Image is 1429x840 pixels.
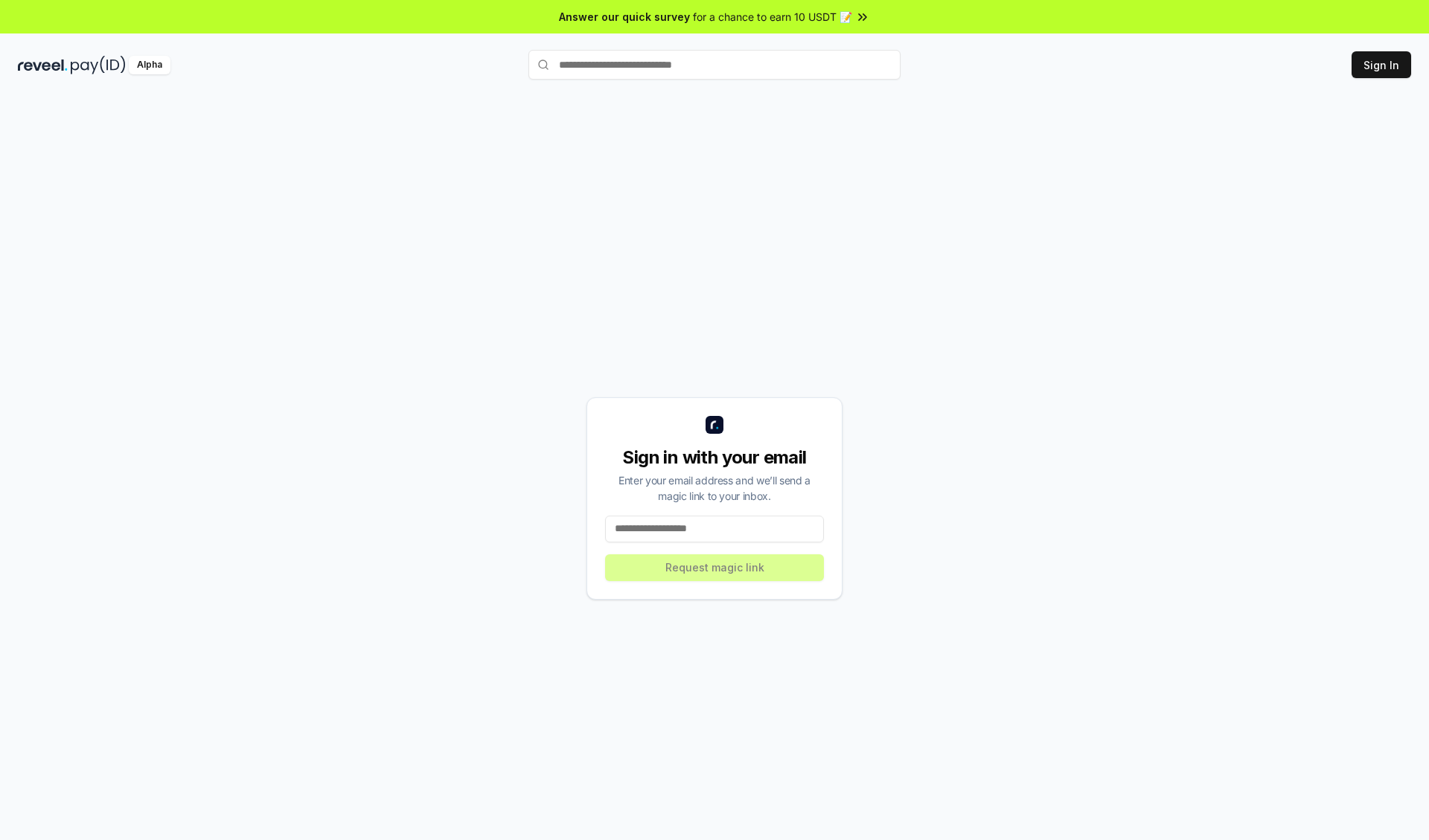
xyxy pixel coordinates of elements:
img: logo_small [706,416,723,434]
img: pay_id [71,56,126,74]
span: for a chance to earn 10 USDT 📝 [693,9,852,25]
div: Alpha [129,56,170,74]
span: Answer our quick survey [559,9,690,25]
img: reveel_dark [18,56,68,74]
button: Sign In [1352,51,1411,78]
div: Sign in with your email [605,446,824,469]
div: Enter your email address and we’ll send a magic link to your inbox. [605,472,824,504]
